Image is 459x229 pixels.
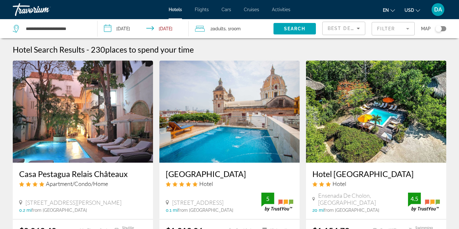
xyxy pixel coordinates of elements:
[86,45,89,54] span: -
[13,61,153,163] img: Hotel image
[273,23,316,34] button: Search
[434,6,442,13] span: DA
[98,19,189,38] button: Check-in date: Mar 27, 2026 Check-out date: Mar 31, 2026
[32,208,87,213] span: from [GEOGRAPHIC_DATA]
[210,24,226,33] span: 2
[284,26,306,31] span: Search
[230,26,241,31] span: Room
[105,45,194,54] span: places to spend your time
[13,45,85,54] h1: Hotel Search Results
[13,1,76,18] a: Travorium
[372,22,415,36] button: Filter
[19,208,32,213] span: 0.2 mi
[213,26,226,31] span: Adults
[244,7,259,12] a: Cruises
[166,208,178,213] span: 0.1 mi
[332,180,346,187] span: Hotel
[169,7,182,12] a: Hotels
[272,7,290,12] a: Activities
[328,25,360,32] mat-select: Sort by
[166,180,293,187] div: 5 star Hotel
[404,8,414,13] span: USD
[226,24,241,33] span: , 1
[261,193,293,211] img: trustyou-badge.svg
[408,195,421,203] div: 4.5
[19,180,147,187] div: 4 star Apartment
[312,180,440,187] div: 3 star Hotel
[25,199,121,206] span: [STREET_ADDRESS][PERSON_NAME]
[404,5,420,15] button: Change currency
[19,169,147,179] a: Casa Pestagua Relais Châteaux
[195,7,209,12] a: Flights
[178,208,233,213] span: from [GEOGRAPHIC_DATA]
[408,193,440,211] img: trustyou-badge.svg
[189,19,273,38] button: Travelers: 2 adults, 0 children
[46,180,108,187] span: Apartment/Condo/Home
[328,26,361,31] span: Best Deals
[166,169,293,179] a: [GEOGRAPHIC_DATA]
[91,45,194,54] h2: 230
[324,208,379,213] span: from [GEOGRAPHIC_DATA]
[159,61,300,163] img: Hotel image
[199,180,213,187] span: Hotel
[306,61,446,163] img: Hotel image
[222,7,231,12] a: Cars
[383,8,389,13] span: en
[172,199,223,206] span: [STREET_ADDRESS]
[312,169,440,179] a: Hotel [GEOGRAPHIC_DATA]
[318,192,408,206] span: Ensenada De Cholon, [GEOGRAPHIC_DATA]
[261,195,274,203] div: 5
[421,24,431,33] span: Map
[383,5,395,15] button: Change language
[312,208,324,213] span: 20 mi
[430,3,446,16] button: User Menu
[431,26,446,32] button: Toggle map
